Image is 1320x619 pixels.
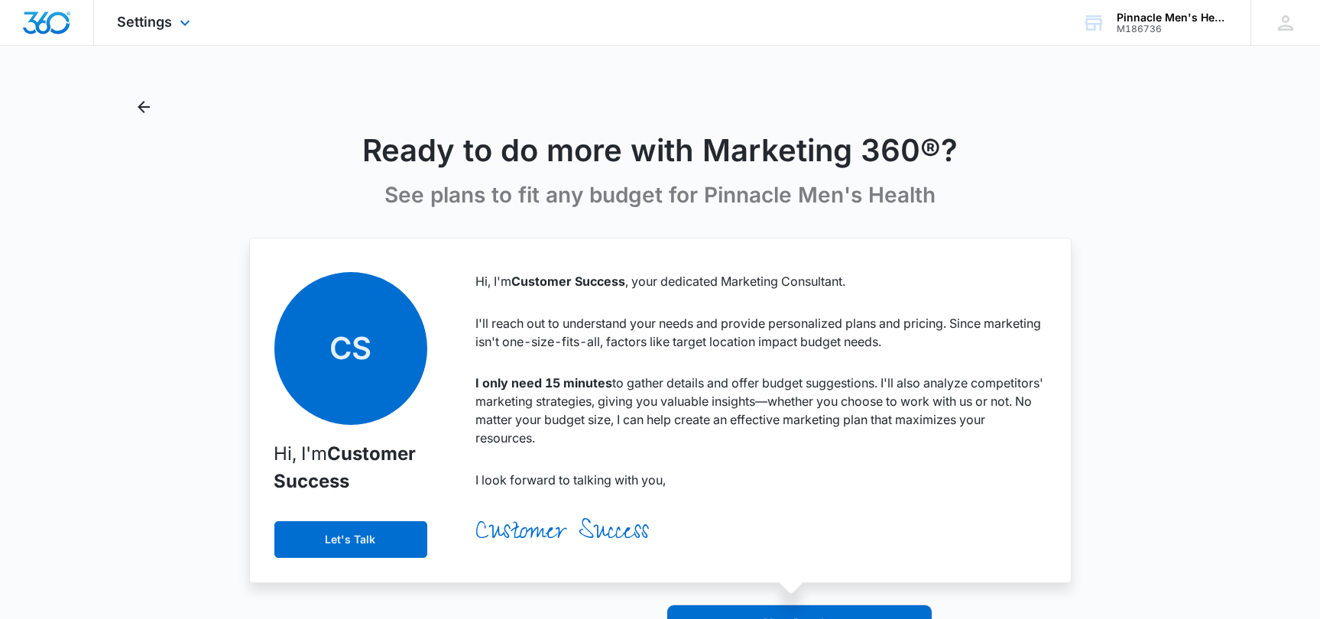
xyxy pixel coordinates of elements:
p: to gather details and offer budget suggestions. I'll also analyze competitors' marketing strategi... [476,374,1046,447]
button: Let's Talk [274,521,427,558]
p: Hi, I'm [274,440,427,495]
h1: Ready to do more with Marketing 360®? [362,131,958,170]
strong: Customer Success [512,274,626,289]
div: account id [1117,24,1228,34]
p: I look forward to talking with you, [476,471,1046,489]
span: Settings [117,14,172,30]
p: I'll reach out to understand your needs and provide personalized plans and pricing. Since marketi... [476,314,1046,351]
span: CS [274,272,427,425]
p: Hi, I'm , your dedicated Marketing Consultant. [476,272,1046,290]
div: account name [1117,11,1228,24]
p: See plans to fit any budget for Pinnacle Men's Health [384,182,936,209]
strong: I only need 15 minutes [476,375,613,391]
strong: Customer Success [274,442,417,492]
button: Back [131,95,156,119]
p: Customer Success [476,512,1046,558]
